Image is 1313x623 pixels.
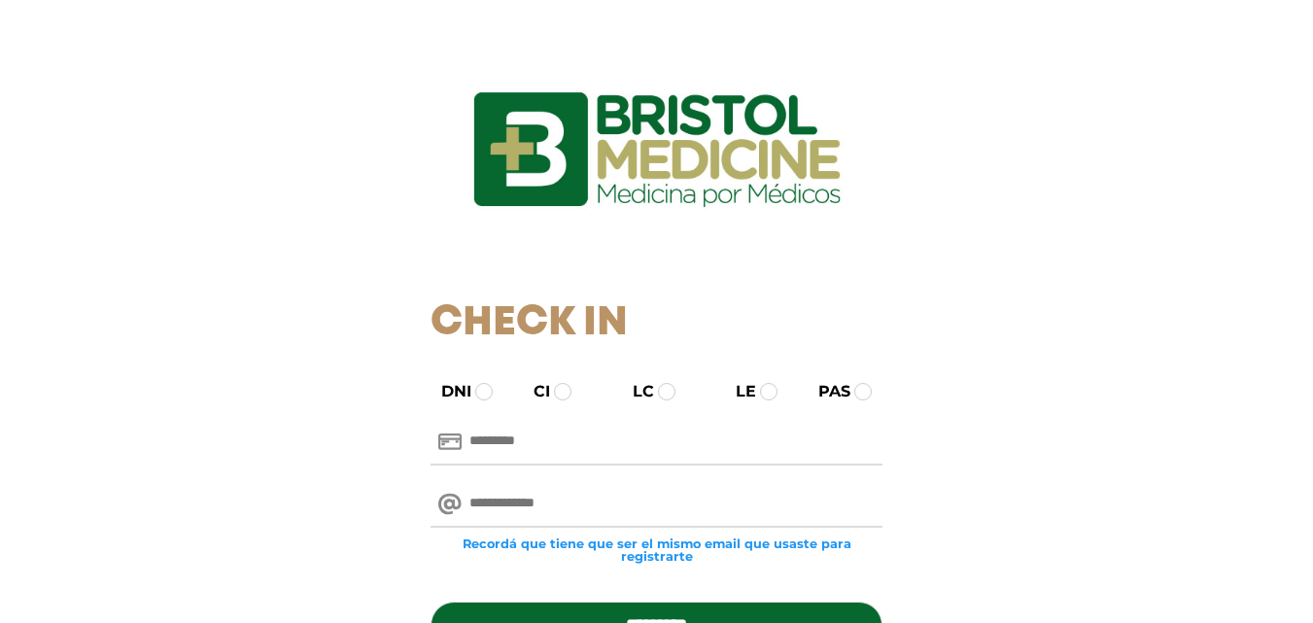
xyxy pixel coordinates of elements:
img: logo_ingresarbristol.jpg [395,23,919,276]
h1: Check In [431,299,882,348]
small: Recordá que tiene que ser el mismo email que usaste para registrarte [431,537,882,563]
label: CI [516,380,550,403]
label: LC [615,380,654,403]
label: LE [718,380,756,403]
label: DNI [424,380,471,403]
label: PAS [801,380,850,403]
